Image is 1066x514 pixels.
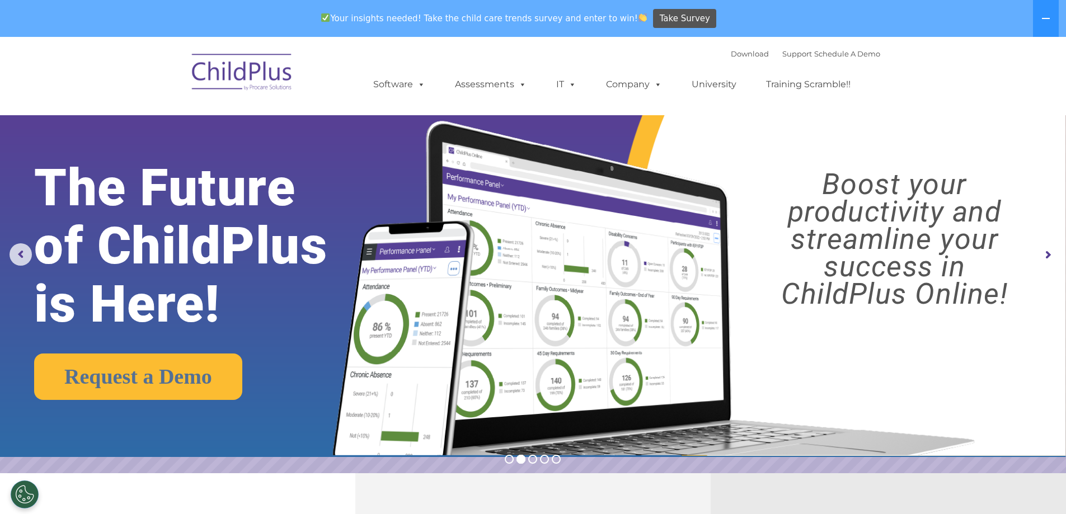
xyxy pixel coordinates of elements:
a: Training Scramble!! [755,73,862,96]
span: Your insights needed! Take the child care trends survey and enter to win! [317,7,652,29]
a: Support [782,49,812,58]
img: ✅ [321,13,330,22]
img: ChildPlus by Procare Solutions [186,46,298,102]
img: 👏 [638,13,647,22]
a: Download [731,49,769,58]
font: | [731,49,880,58]
span: Last name [156,74,190,82]
span: Take Survey [660,9,710,29]
a: Take Survey [653,9,716,29]
a: Schedule A Demo [814,49,880,58]
a: Request a Demo [34,353,242,400]
rs-layer: Boost your productivity and streamline your success in ChildPlus Online! [736,171,1053,308]
a: Assessments [444,73,538,96]
a: University [680,73,748,96]
button: Cookies Settings [11,480,39,508]
a: Company [595,73,673,96]
span: Phone number [156,120,203,128]
rs-layer: The Future of ChildPlus is Here! [34,159,374,333]
a: Software [362,73,436,96]
a: IT [545,73,588,96]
